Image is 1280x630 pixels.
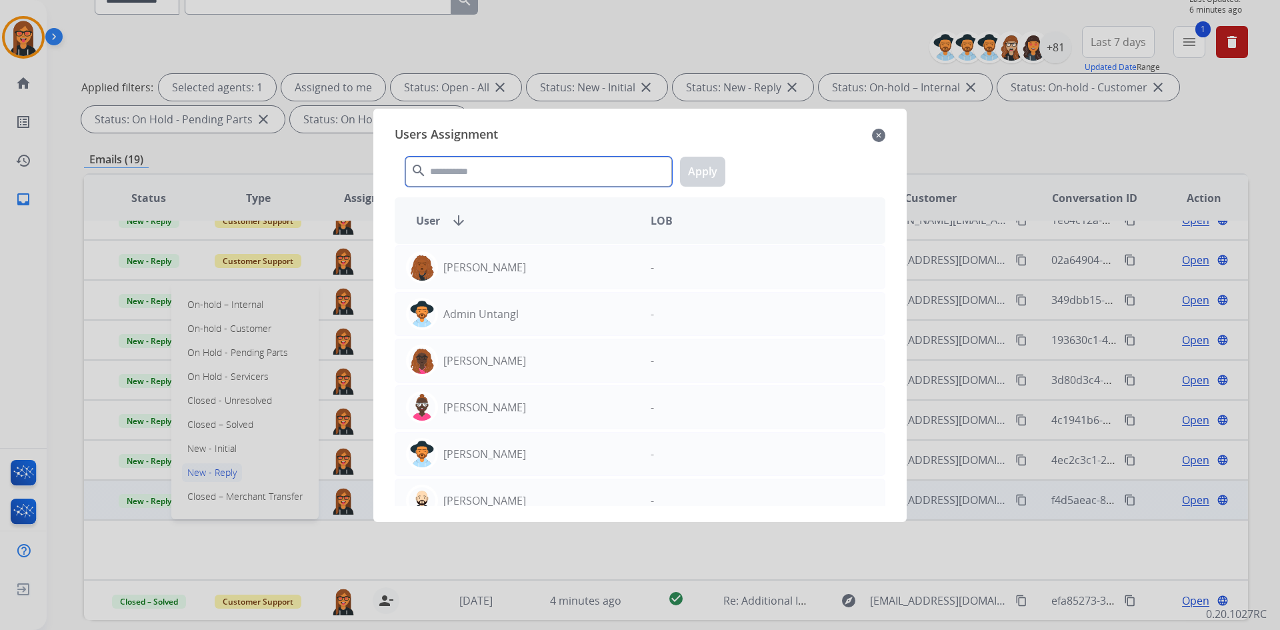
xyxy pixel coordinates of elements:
p: [PERSON_NAME] [443,259,526,275]
p: [PERSON_NAME] [443,493,526,509]
p: - [651,399,654,415]
p: Admin Untangl [443,306,519,322]
button: Apply [680,157,725,187]
span: Users Assignment [395,125,498,146]
span: LOB [651,213,673,229]
mat-icon: search [411,163,427,179]
p: - [651,493,654,509]
mat-icon: arrow_downward [451,213,467,229]
p: - [651,306,654,322]
p: [PERSON_NAME] [443,446,526,462]
p: - [651,446,654,462]
p: - [651,259,654,275]
mat-icon: close [872,127,885,143]
p: [PERSON_NAME] [443,353,526,369]
div: User [405,213,640,229]
p: - [651,353,654,369]
p: [PERSON_NAME] [443,399,526,415]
